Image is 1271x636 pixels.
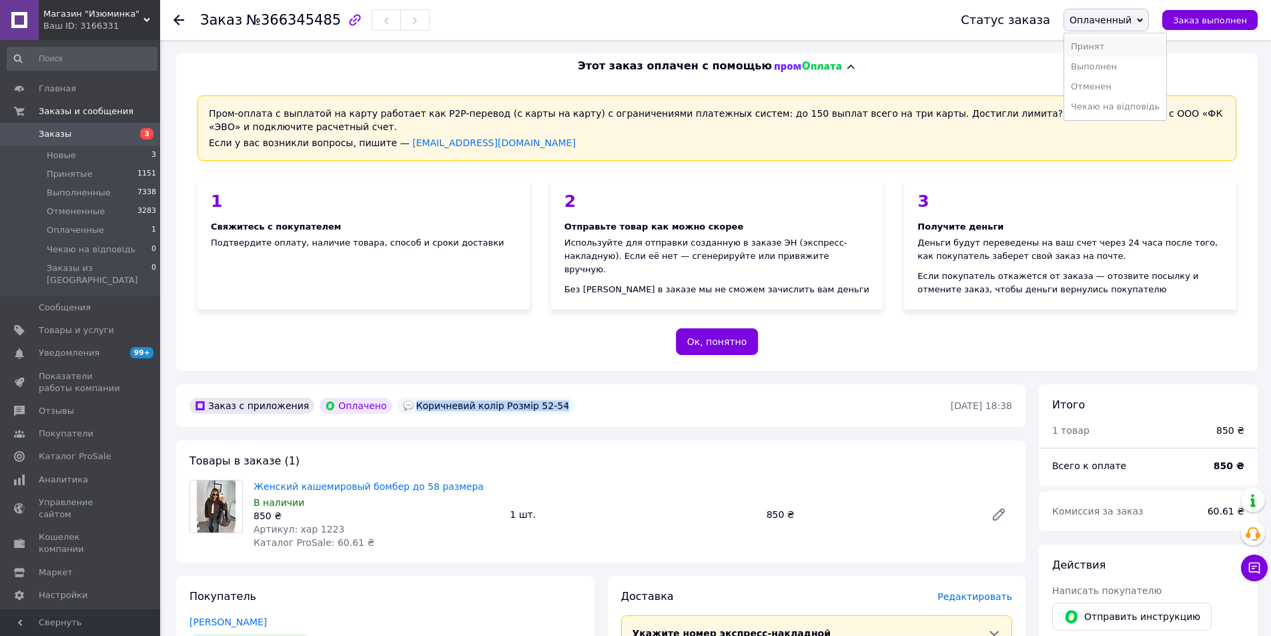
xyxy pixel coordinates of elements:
span: В наличии [254,497,304,508]
span: Отзывы [39,405,74,417]
input: Поиск [7,47,157,71]
time: [DATE] 18:38 [951,400,1012,411]
div: 1 шт. [504,505,761,524]
span: Оплаченный [1070,15,1132,25]
span: 1 товар [1052,425,1090,436]
span: 60.61 ₴ [1208,506,1244,517]
img: Женский кашемировый бомбер до 58 размера [197,481,236,533]
li: Чекаю на відповідь [1064,97,1166,117]
span: 0 [151,244,156,256]
span: 1151 [137,168,156,180]
div: 1 [211,193,516,210]
span: Комиссия за заказ [1052,506,1144,517]
button: Чат с покупателем [1241,555,1268,581]
a: [EMAIL_ADDRESS][DOMAIN_NAME] [412,137,576,148]
span: Написать покупателю [1052,585,1162,596]
div: Пром-оплата с выплатой на карту работает как P2P-перевод (с карты на карту) с ограничениями плате... [197,95,1236,161]
span: Итого [1052,398,1085,411]
span: Получите деньги [917,222,1003,232]
div: Подтвердите оплату, наличие товара, способ и сроки доставки [197,180,530,310]
span: Каталог ProSale [39,450,111,462]
b: 850 ₴ [1214,460,1244,471]
span: Настройки [39,589,87,601]
span: Магазин "Изюминка" [43,8,143,20]
span: Чекаю на відповідь [47,244,135,256]
span: 3 [140,128,153,139]
div: Без [PERSON_NAME] в заказе мы не сможем зачислить вам деньги [564,283,870,296]
span: Выполненные [47,187,111,199]
div: 2 [564,193,870,210]
div: Если у вас возникли вопросы, пишите — [209,136,1225,149]
span: Действия [1052,559,1106,571]
span: Управление сайтом [39,497,123,521]
span: Отмененные [47,206,105,218]
span: Принятые [47,168,93,180]
div: Деньги будут переведены на ваш счет через 24 часа после того, как покупатель заберет свой заказ н... [917,236,1223,263]
span: Каталог ProSale: 60.61 ₴ [254,537,374,548]
span: Кошелек компании [39,531,123,555]
span: 99+ [130,347,153,358]
div: Статус заказа [961,13,1050,27]
li: Принят [1064,37,1166,57]
div: Коричневий колір Розмір 52-54 [398,398,575,414]
span: Заказ [200,12,242,28]
li: Отменен [1064,77,1166,97]
span: Покупатель [189,590,256,603]
div: Оплачено [320,398,392,414]
span: Товары и услуги [39,324,114,336]
span: №366345485 [246,12,341,28]
div: 3 [917,193,1223,210]
span: Товары в заказе (1) [189,454,300,467]
span: Заказ выполнен [1173,15,1247,25]
img: :speech_balloon: [403,400,414,411]
span: 0 [151,262,156,286]
span: 3283 [137,206,156,218]
span: Маркет [39,567,73,579]
span: Аналитика [39,474,88,486]
span: Сообщения [39,302,91,314]
div: Если покупатель откажется от заказа — отозвите посылку и отмените заказ, чтобы деньги вернулись п... [917,270,1223,296]
span: Всего к оплате [1052,460,1126,471]
span: Редактировать [937,591,1012,602]
span: Показатели работы компании [39,370,123,394]
span: Свяжитесь с покупателем [211,222,341,232]
span: Доставка [621,590,674,603]
a: Редактировать [985,501,1012,528]
button: Отправить инструкцию [1052,603,1212,631]
div: Заказ с приложения [189,398,314,414]
span: Заказы [39,128,71,140]
div: Ваш ID: 3166331 [43,20,160,32]
span: 3 [151,149,156,162]
span: Новые [47,149,76,162]
span: Артикул: хар 1223 [254,524,344,535]
div: 850 ₴ [761,505,980,524]
span: 7338 [137,187,156,199]
div: Вернуться назад [173,13,184,27]
span: Оплаченные [47,224,104,236]
span: Заказы и сообщения [39,105,133,117]
span: 1 [151,224,156,236]
span: Покупатели [39,428,93,440]
div: Используйте для отправки созданную в заказе ЭН (экспресс-накладную). Если её нет — сгенерируйте и... [564,236,870,276]
button: Ок, понятно [676,328,759,355]
span: Этот заказ оплачен с помощью [578,59,772,74]
span: Уведомления [39,347,99,359]
span: Заказы из [GEOGRAPHIC_DATA] [47,262,151,286]
li: Выполнен [1064,57,1166,77]
span: Главная [39,83,76,95]
div: 850 ₴ [1216,424,1244,437]
a: [PERSON_NAME] [189,617,267,627]
span: Отправьте товар как можно скорее [564,222,744,232]
a: Женский кашемировый бомбер до 58 размера [254,481,484,492]
div: 850 ₴ [254,509,499,523]
button: Заказ выполнен [1162,10,1258,30]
